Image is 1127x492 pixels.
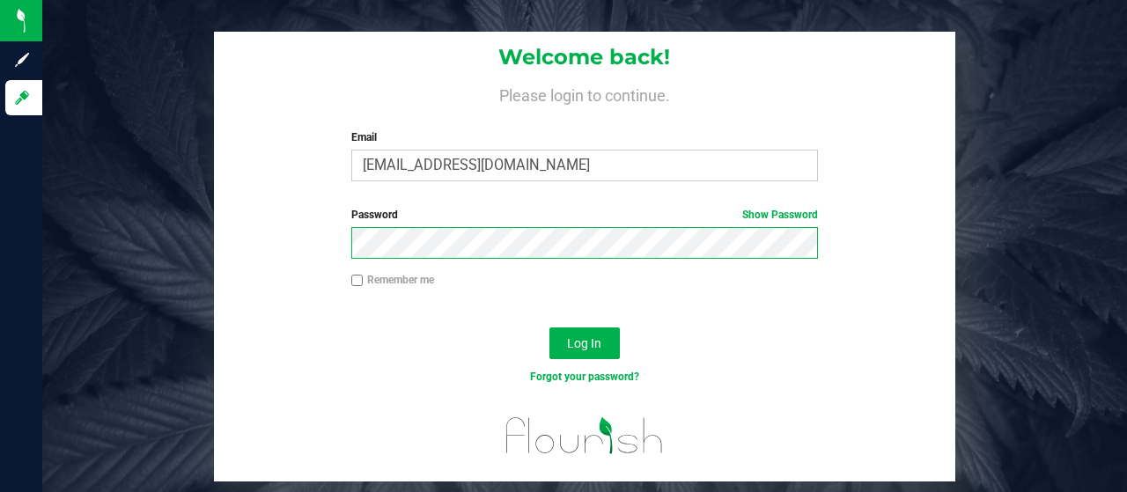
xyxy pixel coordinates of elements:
img: flourish_logo.svg [492,404,677,467]
span: Log In [567,336,601,350]
label: Email [351,129,819,145]
input: Remember me [351,275,364,287]
inline-svg: Log in [13,89,31,106]
a: Forgot your password? [530,371,639,383]
a: Show Password [742,209,818,221]
inline-svg: Sign up [13,51,31,69]
span: Password [351,209,398,221]
button: Log In [549,327,620,359]
h1: Welcome back! [214,46,954,69]
h4: Please login to continue. [214,84,954,105]
label: Remember me [351,272,434,288]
